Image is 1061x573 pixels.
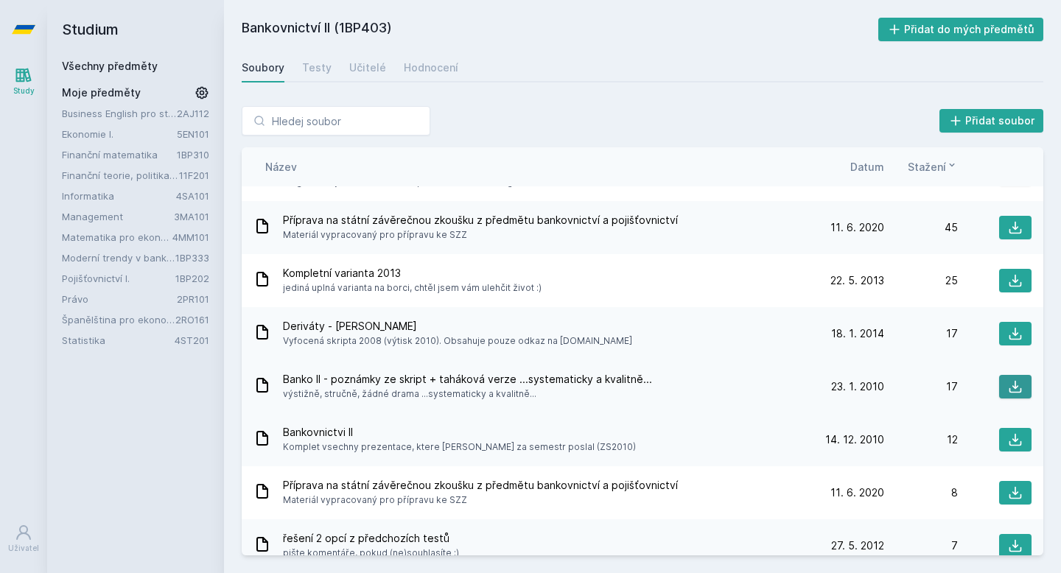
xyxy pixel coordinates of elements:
[884,326,958,341] div: 17
[265,159,297,175] button: Název
[302,53,332,82] a: Testy
[62,106,177,121] a: Business English pro středně pokročilé 2 (B1)
[283,266,542,281] span: Kompletní varianta 2013
[830,485,884,500] span: 11. 6. 2020
[175,334,209,346] a: 4ST201
[8,543,39,554] div: Uživatel
[908,159,946,175] span: Stažení
[830,220,884,235] span: 11. 6. 2020
[283,493,678,507] span: Materiál vypracovaný pro přípravu ke SZZ
[884,379,958,394] div: 17
[831,538,884,553] span: 27. 5. 2012
[175,273,209,284] a: 1BP202
[62,250,175,265] a: Moderní trendy v bankovnictví a finančním sektoru (v angličtině)
[13,85,35,96] div: Study
[62,85,141,100] span: Moje předměty
[177,108,209,119] a: 2AJ112
[884,538,958,553] div: 7
[3,516,44,561] a: Uživatel
[242,53,284,82] a: Soubory
[302,60,332,75] div: Testy
[831,326,884,341] span: 18. 1. 2014
[62,147,177,162] a: Finanční matematika
[283,531,459,546] span: řešení 2 opcí z předchozích testů
[179,169,209,181] a: 11F201
[283,387,652,401] span: výstižně, stručně, žádné drama ...systematicky a kvalitně...
[283,281,542,295] span: jediná uplná varianta na borci, chtěl jsem vám ulehčit život :)
[283,440,636,454] span: Komplet vsechny prezentace, ktere [PERSON_NAME] za semestr poslal (ZS2010)
[176,190,209,202] a: 4SA101
[177,149,209,161] a: 1BP310
[283,372,652,387] span: Banko II - poznámky ze skript + taháková verze ...systematicky a kvalitně...
[908,159,958,175] button: Stažení
[831,379,884,394] span: 23. 1. 2010
[172,231,209,243] a: 4MM101
[62,189,176,203] a: Informatika
[349,60,386,75] div: Učitelé
[62,333,175,348] a: Statistika
[283,228,678,242] span: Materiál vypracovaný pro přípravu ke SZZ
[850,159,884,175] button: Datum
[174,211,209,222] a: 3MA101
[825,432,884,447] span: 14. 12. 2010
[62,292,177,306] a: Právo
[878,18,1044,41] button: Přidat do mých předmětů
[242,18,878,41] h2: Bankovnictví II (1BP403)
[62,230,172,245] a: Matematika pro ekonomy
[62,312,175,327] a: Španělština pro ekonomy - základní úroveň 1 (A0/A1)
[884,273,958,288] div: 25
[884,485,958,500] div: 8
[404,53,458,82] a: Hodnocení
[175,314,209,326] a: 2RO161
[283,546,459,560] span: pište komentáře, pokud (ne)souhlasíte ;)
[283,478,678,493] span: Příprava na státní závěrečnou zkoušku z předmětu bankovnictví a pojišťovnictví
[884,432,958,447] div: 12
[177,293,209,305] a: 2PR101
[62,60,158,72] a: Všechny předměty
[884,220,958,235] div: 45
[3,59,44,104] a: Study
[62,271,175,286] a: Pojišťovnictví I.
[242,60,284,75] div: Soubory
[177,128,209,140] a: 5EN101
[283,334,632,348] span: Vyfocená skripta 2008 (výtisk 2010). Obsahuje pouze odkaz na [DOMAIN_NAME]
[62,168,179,183] a: Finanční teorie, politika a instituce
[404,60,458,75] div: Hodnocení
[62,209,174,224] a: Management
[830,273,884,288] span: 22. 5. 2013
[175,252,209,264] a: 1BP333
[62,127,177,141] a: Ekonomie I.
[283,319,632,334] span: Deriváty - [PERSON_NAME]
[283,425,636,440] span: Bankovnictvi II
[283,213,678,228] span: Příprava na státní závěrečnou zkoušku z předmětu bankovnictví a pojišťovnictví
[349,53,386,82] a: Učitelé
[242,106,430,136] input: Hledej soubor
[939,109,1044,133] button: Přidat soubor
